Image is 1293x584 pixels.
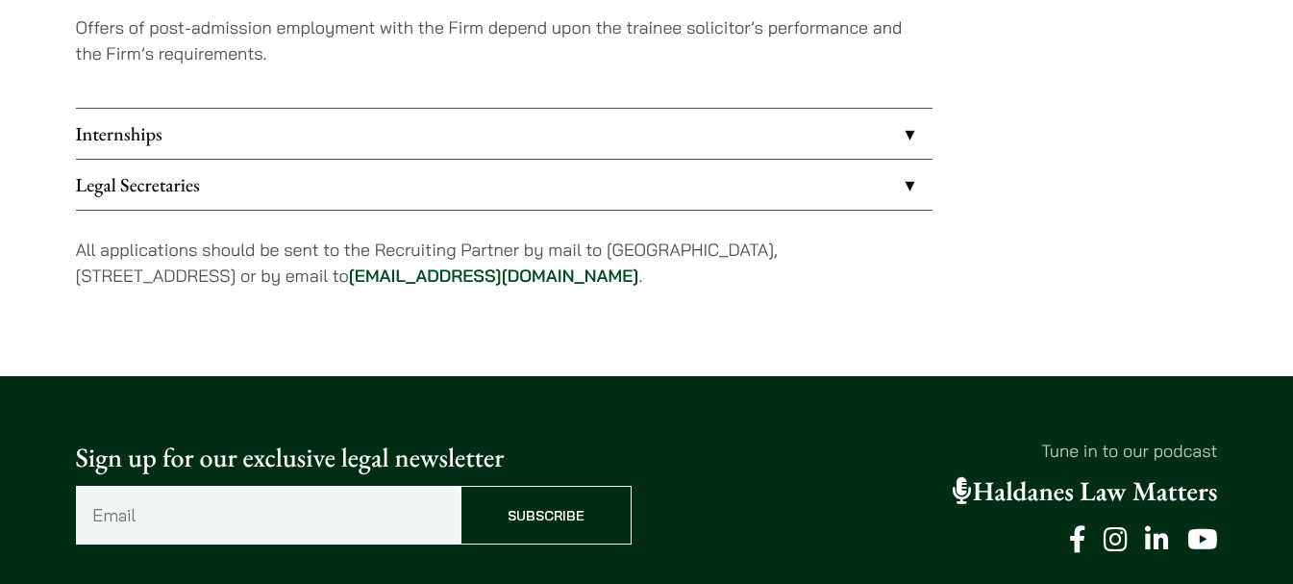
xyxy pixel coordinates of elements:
p: All applications should be sent to the Recruiting Partner by mail to [GEOGRAPHIC_DATA], [STREET_A... [76,237,932,289]
p: Sign up for our exclusive legal newsletter [76,438,632,478]
a: Internships [76,109,932,159]
a: Legal Secretaries [76,160,932,210]
a: [EMAIL_ADDRESS][DOMAIN_NAME] [349,265,639,287]
input: Email [76,486,460,545]
input: Subscribe [460,486,632,545]
p: Offers of post-admission employment with the Firm depend upon the trainee solicitor’s performance... [76,14,932,66]
p: Tune in to our podcast [662,438,1218,464]
a: Haldanes Law Matters [953,474,1218,509]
